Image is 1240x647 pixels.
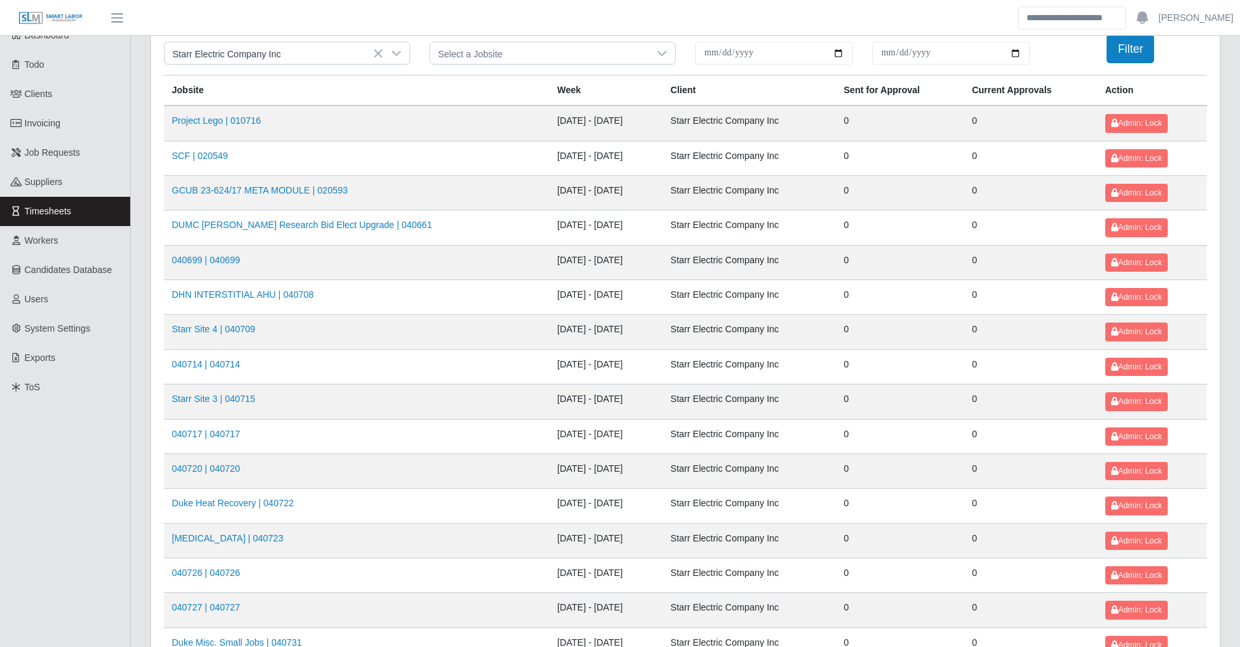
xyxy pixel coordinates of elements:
[1111,362,1162,371] span: Admin: Lock
[549,315,663,349] td: [DATE] - [DATE]
[172,151,228,161] a: SCF | 020549
[172,533,283,543] a: [MEDICAL_DATA] | 040723
[1111,432,1162,441] span: Admin: Lock
[172,394,255,404] a: Starr Site 3 | 040715
[836,558,964,593] td: 0
[1105,288,1168,306] button: Admin: Lock
[549,76,663,106] th: Week
[1105,427,1168,446] button: Admin: Lock
[172,568,240,578] a: 040726 | 040726
[964,175,1097,210] td: 0
[964,141,1097,175] td: 0
[836,175,964,210] td: 0
[964,523,1097,558] td: 0
[663,384,836,419] td: Starr Electric Company Inc
[663,489,836,523] td: Starr Electric Company Inc
[964,558,1097,593] td: 0
[1111,258,1162,267] span: Admin: Lock
[1105,184,1168,202] button: Admin: Lock
[1105,149,1168,167] button: Admin: Lock
[165,42,383,64] span: Starr Electric Company Inc
[964,76,1097,106] th: Current Approvals
[1018,7,1126,29] input: Search
[663,315,836,349] td: Starr Electric Company Inc
[172,429,240,439] a: 040717 | 040717
[1105,566,1168,584] button: Admin: Lock
[964,419,1097,453] td: 0
[1111,501,1162,510] span: Admin: Lock
[964,453,1097,488] td: 0
[1111,397,1162,406] span: Admin: Lock
[663,175,836,210] td: Starr Electric Company Inc
[1107,35,1154,63] button: Filter
[172,289,314,300] a: DHN INTERSTITIAL AHU | 040708
[25,265,113,275] span: Candidates Database
[1105,532,1168,550] button: Admin: Lock
[172,498,294,508] a: Duke Heat Recovery | 040722
[25,323,90,334] span: System Settings
[172,602,240,612] a: 040727 | 040727
[172,185,348,195] a: GCUB 23-624/17 META MODULE | 020593
[836,210,964,245] td: 0
[549,245,663,280] td: [DATE] - [DATE]
[549,210,663,245] td: [DATE] - [DATE]
[1105,392,1168,410] button: Admin: Lock
[549,419,663,453] td: [DATE] - [DATE]
[1105,496,1168,515] button: Admin: Lock
[964,593,1097,627] td: 0
[663,141,836,175] td: Starr Electric Company Inc
[1111,327,1162,336] span: Admin: Lock
[172,359,240,369] a: 040714 | 040714
[663,453,836,488] td: Starr Electric Company Inc
[1105,601,1168,619] button: Admin: Lock
[1111,293,1162,302] span: Admin: Lock
[549,106,663,141] td: [DATE] - [DATE]
[172,324,255,334] a: Starr Site 4 | 040709
[25,294,49,304] span: Users
[25,147,81,158] span: Job Requests
[1105,358,1168,376] button: Admin: Lock
[964,384,1097,419] td: 0
[549,523,663,558] td: [DATE] - [DATE]
[1105,253,1168,272] button: Admin: Lock
[549,558,663,593] td: [DATE] - [DATE]
[18,11,83,25] img: SLM Logo
[663,245,836,280] td: Starr Electric Company Inc
[663,106,836,141] td: Starr Electric Company Inc
[549,141,663,175] td: [DATE] - [DATE]
[1111,188,1162,197] span: Admin: Lock
[25,118,61,128] span: Invoicing
[964,210,1097,245] td: 0
[549,349,663,384] td: [DATE] - [DATE]
[836,489,964,523] td: 0
[25,352,55,363] span: Exports
[172,115,261,126] a: Project Lego | 010716
[1111,467,1162,476] span: Admin: Lock
[663,349,836,384] td: Starr Electric Company Inc
[836,76,964,106] th: Sent for Approval
[1105,462,1168,480] button: Admin: Lock
[964,489,1097,523] td: 0
[172,255,240,265] a: 040699 | 040699
[25,177,62,187] span: Suppliers
[25,206,72,216] span: Timesheets
[836,106,964,141] td: 0
[964,315,1097,349] td: 0
[1111,605,1162,614] span: Admin: Lock
[663,210,836,245] td: Starr Electric Company Inc
[836,280,964,315] td: 0
[1111,119,1162,128] span: Admin: Lock
[1111,223,1162,232] span: Admin: Lock
[549,175,663,210] td: [DATE] - [DATE]
[663,558,836,593] td: Starr Electric Company Inc
[1105,114,1168,132] button: Admin: Lock
[964,349,1097,384] td: 0
[663,593,836,627] td: Starr Electric Company Inc
[836,349,964,384] td: 0
[663,523,836,558] td: Starr Electric Company Inc
[549,593,663,627] td: [DATE] - [DATE]
[1097,76,1207,106] th: Action
[1111,571,1162,580] span: Admin: Lock
[549,384,663,419] td: [DATE] - [DATE]
[1159,11,1233,25] a: [PERSON_NAME]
